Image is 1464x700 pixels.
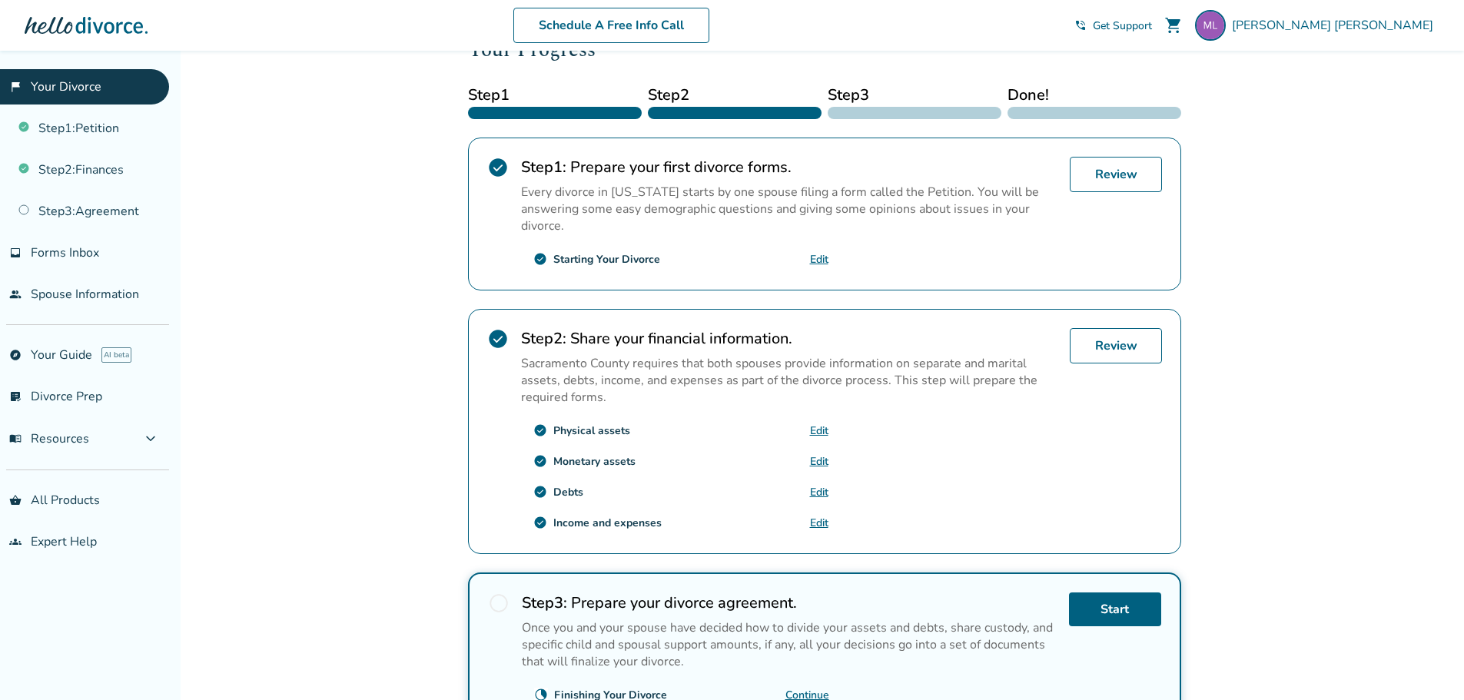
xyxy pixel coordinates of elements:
[9,81,22,93] span: flag_2
[810,485,828,499] a: Edit
[810,516,828,530] a: Edit
[810,423,828,438] a: Edit
[1070,157,1162,192] a: Review
[533,454,547,468] span: check_circle
[533,516,547,529] span: check_circle
[9,494,22,506] span: shopping_basket
[533,485,547,499] span: check_circle
[648,84,822,107] span: Step 2
[553,485,583,499] div: Debts
[9,536,22,548] span: groups
[31,244,99,261] span: Forms Inbox
[9,349,22,361] span: explore
[1070,328,1162,363] a: Review
[553,423,630,438] div: Physical assets
[1069,592,1161,626] a: Start
[1008,84,1181,107] span: Done!
[810,252,828,267] a: Edit
[522,592,567,613] strong: Step 3 :
[488,592,510,614] span: radio_button_unchecked
[9,288,22,300] span: people
[828,84,1001,107] span: Step 3
[1164,16,1183,35] span: shopping_cart
[553,252,660,267] div: Starting Your Divorce
[521,184,1057,234] p: Every divorce in [US_STATE] starts by one spouse filing a form called the Petition. You will be a...
[1232,17,1439,34] span: [PERSON_NAME] [PERSON_NAME]
[533,423,547,437] span: check_circle
[1074,19,1087,32] span: phone_in_talk
[9,390,22,403] span: list_alt_check
[521,328,1057,349] h2: Share your financial information.
[533,252,547,266] span: check_circle
[810,454,828,469] a: Edit
[522,592,1057,613] h2: Prepare your divorce agreement.
[1074,18,1152,33] a: phone_in_talkGet Support
[553,516,662,530] div: Income and expenses
[521,157,566,177] strong: Step 1 :
[101,347,131,363] span: AI beta
[522,619,1057,670] p: Once you and your spouse have decided how to divide your assets and debts, share custody, and spe...
[1387,626,1464,700] iframe: Chat Widget
[521,157,1057,177] h2: Prepare your first divorce forms.
[9,430,89,447] span: Resources
[9,433,22,445] span: menu_book
[9,247,22,259] span: inbox
[521,328,566,349] strong: Step 2 :
[521,355,1057,406] p: Sacramento County requires that both spouses provide information on separate and marital assets, ...
[1195,10,1226,41] img: mpjlewis@gmail.com
[487,157,509,178] span: check_circle
[141,430,160,448] span: expand_more
[553,454,636,469] div: Monetary assets
[468,84,642,107] span: Step 1
[1093,18,1152,33] span: Get Support
[487,328,509,350] span: check_circle
[513,8,709,43] a: Schedule A Free Info Call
